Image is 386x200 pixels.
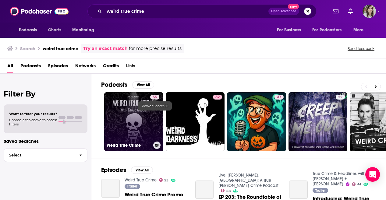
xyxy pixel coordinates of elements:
[125,192,183,197] a: Weird True Crime Promo
[289,92,348,151] a: 22
[353,26,364,34] span: More
[87,4,317,18] div: Search podcasts, credits, & more...
[83,45,128,52] a: Try an exact match
[132,81,154,89] button: View All
[273,24,309,36] button: open menu
[349,24,371,36] button: open menu
[159,178,169,182] a: 55
[4,153,74,157] span: Select
[104,92,163,151] a: 55Weird True Crime
[126,61,135,73] a: Lists
[288,4,299,9] span: New
[150,95,159,100] a: 55
[127,184,137,188] span: Trailer
[19,26,37,34] span: Podcasts
[48,61,68,73] a: Episodes
[101,166,126,174] h2: Episodes
[277,94,281,100] span: 47
[166,92,225,151] a: 82
[68,24,102,36] button: open menu
[101,81,127,89] h2: Podcasts
[227,92,286,151] a: 47
[4,148,87,162] button: Select
[274,95,284,100] a: 47
[129,45,182,52] span: for more precise results
[107,143,151,148] h3: Weird True Crime
[352,182,361,186] a: 41
[357,183,361,186] span: 41
[289,181,308,199] a: Introducing: Weird True Crime | Weekly True Crime Podcast | Available Now
[9,112,57,116] span: Want to filter your results?
[215,94,220,100] span: 82
[315,189,326,192] span: Trailer
[48,26,61,34] span: Charts
[20,61,41,73] a: Podcasts
[313,171,366,187] a: True Crime & Headlines with Jules + Jen
[15,24,45,36] button: open menu
[271,10,296,13] span: Open Advanced
[9,118,57,126] span: Choose a tab above to access filters.
[363,5,376,18] button: Show profile menu
[312,26,342,34] span: For Podcasters
[226,190,231,192] span: 58
[195,181,214,199] a: EP 203: The Roundtable of Weird (Feat. Weird True Crime)
[153,94,157,100] span: 55
[164,179,168,182] span: 55
[101,81,154,89] a: PodcastsView All
[138,101,172,111] div: Power Score: 55
[7,61,13,73] a: All
[44,24,65,36] a: Charts
[363,5,376,18] span: Logged in as devinandrade
[104,6,268,16] input: Search podcasts, credits, & more...
[213,95,222,100] a: 82
[101,166,153,174] a: EpisodesView All
[125,177,157,183] a: Weird True Crime
[4,138,87,144] p: Saved Searches
[308,24,350,36] button: open menu
[336,95,345,100] a: 22
[131,167,153,174] button: View All
[346,6,355,16] a: Show notifications dropdown
[20,46,35,51] h3: Search
[363,5,376,18] img: User Profile
[268,8,299,15] button: Open AdvancedNew
[277,26,301,34] span: For Business
[365,167,380,182] div: Open Intercom Messenger
[346,46,376,51] button: Send feedback
[331,6,341,16] a: Show notifications dropdown
[218,173,278,188] a: Live, Laugh, Larceny: A True Petty Crime Podcast
[103,61,119,73] a: Credits
[101,179,120,198] a: Weird True Crime Promo
[338,94,342,100] span: 22
[75,61,96,73] a: Networks
[4,89,87,98] h2: Filter By
[10,5,69,17] img: Podchaser - Follow, Share and Rate Podcasts
[43,46,78,51] h3: weird true crime
[221,189,231,192] a: 58
[72,26,94,34] span: Monitoring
